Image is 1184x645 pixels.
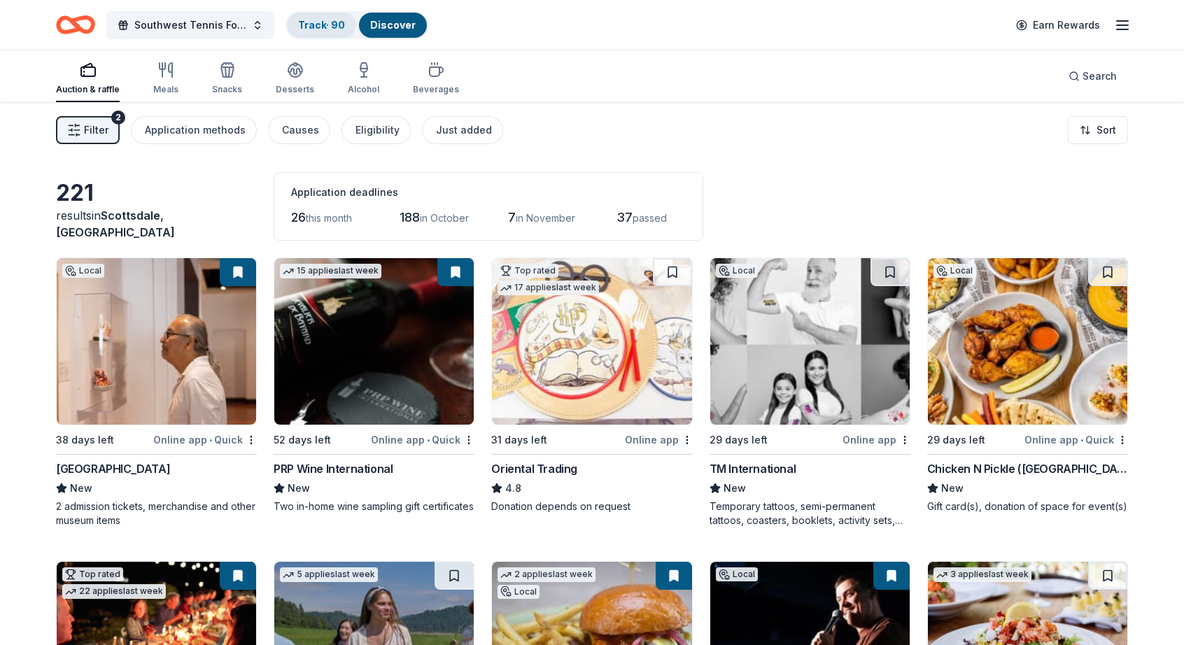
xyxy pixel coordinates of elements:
[1057,62,1128,90] button: Search
[1083,68,1117,85] span: Search
[212,56,242,102] button: Snacks
[153,56,178,102] button: Meals
[413,84,459,95] div: Beverages
[56,56,120,102] button: Auction & raffle
[276,56,314,102] button: Desserts
[1008,13,1108,38] a: Earn Rewards
[348,56,379,102] button: Alcohol
[56,8,95,41] a: Home
[413,56,459,102] button: Beverages
[286,11,428,39] button: Track· 90Discover
[276,84,314,95] div: Desserts
[370,19,416,31] a: Discover
[348,84,379,95] div: Alcohol
[212,84,242,95] div: Snacks
[298,19,345,31] a: Track· 90
[106,11,274,39] button: Southwest Tennis Foundation Silent Auction
[153,84,178,95] div: Meals
[56,84,120,95] div: Auction & raffle
[134,17,246,34] span: Southwest Tennis Foundation Silent Auction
